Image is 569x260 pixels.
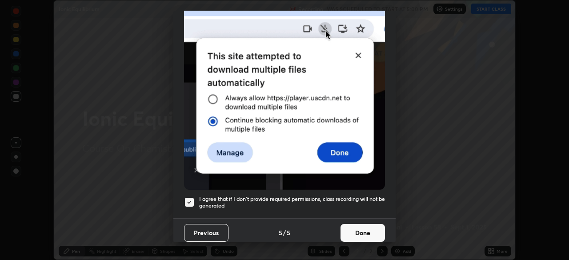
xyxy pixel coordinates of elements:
button: Previous [184,224,228,242]
h5: I agree that if I don't provide required permissions, class recording will not be generated [199,196,385,209]
h4: 5 [279,228,282,237]
h4: 5 [287,228,290,237]
button: Done [341,224,385,242]
h4: / [283,228,286,237]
